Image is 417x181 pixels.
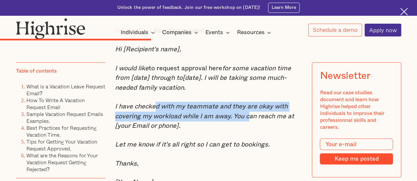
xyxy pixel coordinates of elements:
[162,29,192,36] div: Companies
[26,138,97,152] a: Tips for Getting Your Vacation Request Approved.
[162,29,200,36] div: Companies
[16,18,85,39] img: Highrise logo
[26,151,98,173] a: What are the Reasons for Your Vacation Request Getting Rejected?
[115,65,149,72] em: I would like
[115,103,294,129] em: I have checked with my teammate and they are okay with covering my workload while I am away. You ...
[115,160,138,167] em: Thanks,
[121,29,157,36] div: Individuals
[205,29,232,36] div: Events
[115,64,302,93] p: to request approval here
[26,96,85,111] a: How To Write A Vacation Request Email
[117,5,260,11] div: Unlock the power of feedback. Join our free workshop on [DATE]!
[320,139,393,165] form: Modal Form
[26,110,103,125] a: Sample Vacation Request Emails Examples.
[320,89,393,131] div: Read our case studies document and learn how Highrise helped other individuals to improve their p...
[237,29,264,36] div: Resources
[26,124,97,139] a: Best Practices for Requesting Vacation Time.
[320,70,370,81] div: Newsletter
[320,153,393,164] input: Keep me posted
[320,139,393,150] input: Your e-mail
[115,141,270,148] em: Let me know if it's all right so I can get to bookings.
[308,24,362,36] a: Schedule a demo
[205,29,223,36] div: Events
[115,46,181,53] em: Hi [Recipient's name],
[400,8,408,15] img: Cross icon
[365,24,401,36] a: Apply now
[16,68,57,75] div: Table of contents
[26,82,105,97] a: What is a Vacation Leave Request Email?
[115,65,291,91] em: for some vacation time from [date] through to[date]. I will be taking some much-needed family vac...
[268,3,300,13] a: Learn More
[237,29,273,36] div: Resources
[121,29,148,36] div: Individuals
